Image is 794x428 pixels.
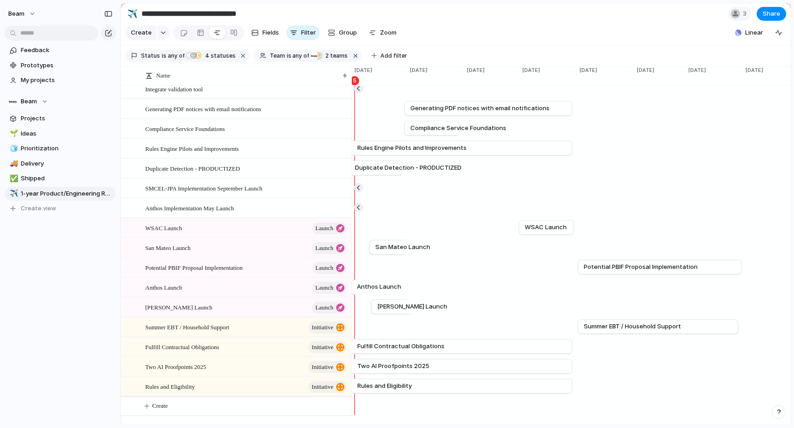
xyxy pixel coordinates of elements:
span: [DATE] [404,66,430,74]
span: Filter [301,28,316,37]
span: launch [315,281,333,294]
span: Two AI Proofpoints 2025 [357,362,429,371]
a: ✈️1-year Product/Engineering Roadmap [5,187,116,201]
span: Ideas [21,129,113,138]
button: 🌱 [8,129,18,138]
span: Anthos Launch [145,282,182,292]
span: Group [339,28,357,37]
button: launch [312,282,347,294]
span: [DATE] [683,66,709,74]
button: Create view [5,202,116,215]
span: launch [315,242,333,255]
div: 🌱Ideas [5,127,116,141]
span: is [287,52,291,60]
span: Status [141,52,160,60]
span: Create [152,401,168,410]
button: Group [323,25,361,40]
span: Potential PBIF Proposal Implementation [145,262,243,273]
span: [DATE] [349,66,375,74]
span: San Mateo Launch [145,242,190,253]
span: Duplicate Detection - PRODUCTIZED [145,163,240,173]
a: Potential PBIF Proposal Implementation [584,260,736,274]
span: Zoom [380,28,397,37]
a: My projects [5,73,116,87]
a: Compliance Service Foundations [410,121,454,135]
div: 🚚 [10,158,16,169]
span: Compliance Service Foundations [145,123,225,134]
span: Rules Engine Pilots and Improvements [357,143,467,153]
span: Create view [21,204,56,213]
button: Beam [4,6,41,21]
span: [DATE] [740,66,766,74]
button: ⚡2 teams [310,51,350,61]
button: launch [312,242,347,254]
span: 1-year Product/Engineering Roadmap [21,189,113,198]
div: ⚡ [315,52,322,59]
span: Fulfill Contractual Obligations [357,342,444,351]
button: Share [757,7,786,21]
a: Duplicate Detection - PRODUCTIZED [355,161,397,175]
span: Team [270,52,285,60]
span: [PERSON_NAME] Launch [145,302,213,312]
span: Prototypes [21,61,113,70]
div: 🌱 [10,128,16,139]
div: 5 [350,76,359,85]
button: launch [312,262,347,274]
span: initiative [312,380,333,393]
a: Feedback [5,43,116,57]
span: Linear [745,28,763,37]
button: 🚚 [8,159,18,168]
span: Shipped [21,174,113,183]
button: 🧊 [8,144,18,153]
button: Add filter [366,49,413,62]
a: ✅Shipped [5,172,116,185]
span: 4 [202,52,211,59]
span: Add filter [380,52,407,60]
a: 🧊Prioritization [5,142,116,155]
span: Duplicate Detection - PRODUCTIZED [355,163,462,172]
div: ✈️ [127,7,137,20]
a: Summer EBT / Household Support [584,320,732,333]
button: initiative [308,341,347,353]
span: Name [156,71,171,80]
span: Summer EBT / Household Support [584,322,681,331]
a: 🚚Delivery [5,157,116,171]
span: Generating PDF notices with email notifications [145,103,261,114]
span: statuses [202,52,236,60]
button: initiative [308,361,347,373]
span: WSAC Launch [525,223,567,232]
button: launch [312,302,347,314]
button: Beam [5,95,116,108]
button: initiative [308,381,347,393]
button: initiative [308,321,347,333]
div: 🧊 [10,143,16,154]
a: San Mateo Launch [375,240,408,254]
button: isany of [160,51,186,61]
span: initiative [312,341,333,354]
span: launch [315,262,333,274]
span: Feedback [21,46,113,55]
a: Generating PDF notices with email notifications [410,101,566,115]
span: My projects [21,76,113,85]
button: Linear [731,26,767,40]
span: launch [315,301,333,314]
span: Summer EBT / Household Support [145,321,229,332]
span: Generating PDF notices with email notifications [410,104,550,113]
span: Prioritization [21,144,113,153]
span: Beam [8,9,24,18]
span: [PERSON_NAME] Launch [377,302,447,311]
span: Rules and Eligibility [357,381,412,391]
button: Fields [248,25,283,40]
span: Share [763,9,780,18]
button: Create [125,25,156,40]
span: Create [131,28,152,37]
span: [DATE] [462,66,487,74]
button: ✈️ [8,189,18,198]
span: WSAC Launch [145,222,182,233]
a: Projects [5,112,116,125]
button: ✈️ [125,6,140,21]
span: SMCEL-JPA Implementation September Launch [145,183,262,193]
span: teams [323,52,348,60]
button: isany of [285,51,311,61]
